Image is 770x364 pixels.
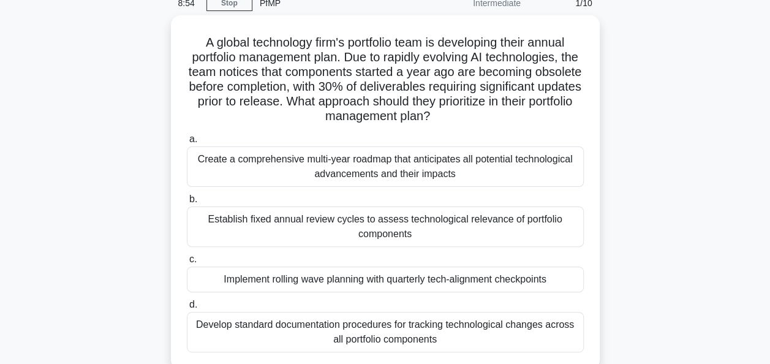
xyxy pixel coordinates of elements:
[187,207,584,247] div: Establish fixed annual review cycles to assess technological relevance of portfolio components
[189,194,197,204] span: b.
[187,146,584,187] div: Create a comprehensive multi-year roadmap that anticipates all potential technological advancemen...
[187,312,584,352] div: Develop standard documentation procedures for tracking technological changes across all portfolio...
[189,254,197,264] span: c.
[189,134,197,144] span: a.
[189,299,197,309] span: d.
[186,35,585,124] h5: A global technology firm's portfolio team is developing their annual portfolio management plan. D...
[187,267,584,292] div: Implement rolling wave planning with quarterly tech-alignment checkpoints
